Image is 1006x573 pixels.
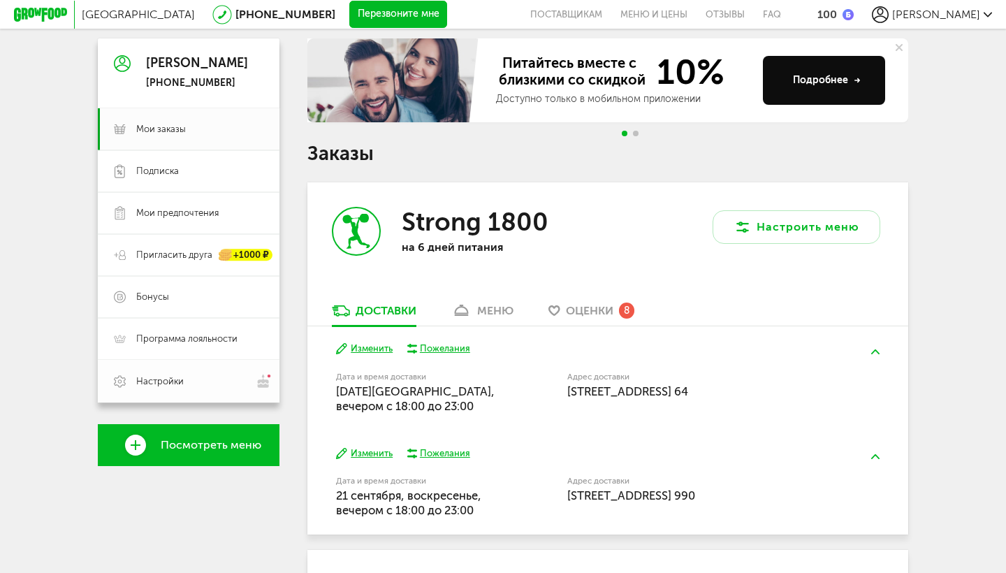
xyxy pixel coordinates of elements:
[407,447,470,460] button: Пожелания
[336,477,496,485] label: Дата и время доставки
[82,8,195,21] span: [GEOGRAPHIC_DATA]
[567,384,688,398] span: [STREET_ADDRESS] 64
[235,8,335,21] a: [PHONE_NUMBER]
[136,333,238,345] span: Программа лояльности
[817,8,837,21] div: 100
[136,375,184,388] span: Настройки
[136,123,186,136] span: Мои заказы
[336,342,393,356] button: Изменить
[407,342,470,355] button: Пожелания
[356,304,416,317] div: Доставки
[477,304,513,317] div: меню
[871,454,880,459] img: arrow-up-green.5eb5f82.svg
[871,349,880,354] img: arrow-up-green.5eb5f82.svg
[161,439,261,451] span: Посмотреть меню
[402,240,583,254] p: на 6 дней питания
[420,447,470,460] div: Пожелания
[219,249,272,261] div: +1000 ₽
[567,488,695,502] span: [STREET_ADDRESS] 990
[98,424,279,466] a: Посмотреть меню
[420,342,470,355] div: Пожелания
[349,1,447,29] button: Перезвоните мне
[325,303,423,326] a: Доставки
[146,77,248,89] div: [PHONE_NUMBER]
[336,384,495,413] span: [DATE][GEOGRAPHIC_DATA], вечером c 18:00 до 23:00
[567,373,828,381] label: Адрес доставки
[713,210,880,244] button: Настроить меню
[307,145,908,163] h1: Заказы
[336,447,393,460] button: Изменить
[98,234,279,276] a: Пригласить друга +1000 ₽
[496,55,648,89] span: Питайтесь вместе с близкими со скидкой
[843,9,854,20] img: bonus_b.cdccf46.png
[402,207,548,237] h3: Strong 1800
[98,360,279,402] a: Настройки
[892,8,980,21] span: [PERSON_NAME]
[496,92,752,106] div: Доступно только в мобильном приложении
[307,38,482,122] img: family-banner.579af9d.jpg
[336,488,481,517] span: 21 сентября, воскресенье, вечером c 18:00 до 23:00
[98,150,279,192] a: Подписка
[648,55,724,89] span: 10%
[98,108,279,150] a: Мои заказы
[444,303,520,326] a: меню
[622,131,627,136] span: Go to slide 1
[98,318,279,360] a: Программа лояльности
[619,303,634,318] div: 8
[98,276,279,318] a: Бонусы
[336,373,496,381] label: Дата и время доставки
[633,131,639,136] span: Go to slide 2
[541,303,641,326] a: Оценки 8
[136,165,179,177] span: Подписка
[136,207,219,219] span: Мои предпочтения
[136,291,169,303] span: Бонусы
[136,249,212,261] span: Пригласить друга
[98,192,279,234] a: Мои предпочтения
[146,57,248,71] div: [PERSON_NAME]
[763,56,885,105] button: Подробнее
[567,477,828,485] label: Адрес доставки
[793,73,861,87] div: Подробнее
[566,304,613,317] span: Оценки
